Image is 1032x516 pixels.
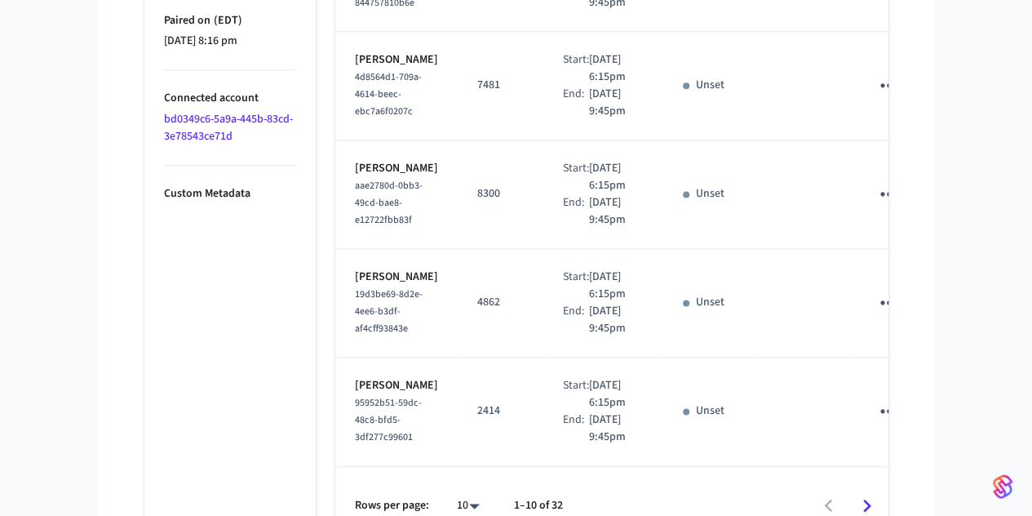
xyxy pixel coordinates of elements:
p: Unset [696,185,724,202]
div: End: [563,303,589,337]
p: [DATE] 8:16 pm [164,33,296,50]
p: 4862 [477,294,524,311]
p: Custom Metadata [164,185,296,202]
div: Start: [563,269,589,303]
p: [DATE] 6:15pm [589,51,644,86]
p: [DATE] 9:45pm [589,303,644,337]
p: 1–10 of 32 [514,497,563,514]
div: End: [563,86,589,120]
p: [DATE] 9:45pm [589,86,644,120]
div: Start: [563,377,589,411]
div: Start: [563,51,589,86]
p: [PERSON_NAME] [355,51,438,69]
p: Unset [696,403,724,420]
p: [PERSON_NAME] [355,160,438,177]
div: Start: [563,160,589,194]
p: Unset [696,77,724,94]
p: [DATE] 6:15pm [589,377,644,411]
span: ( EDT ) [210,12,242,29]
p: [PERSON_NAME] [355,377,438,394]
p: 7481 [477,77,524,94]
img: SeamLogoGradient.69752ec5.svg [993,474,1012,500]
p: [DATE] 9:45pm [589,194,644,229]
span: 4d8564d1-709a-4614-beec-ebc7a6f0207c [355,70,422,118]
span: 95952b51-59dc-48c8-bfd5-3df277c99601 [355,396,422,444]
p: [PERSON_NAME] [355,269,438,286]
p: Connected account [164,90,296,107]
a: bd0349c6-5a9a-445b-83cd-3e78543ce71d [164,111,293,145]
p: [DATE] 6:15pm [589,160,644,194]
span: aae2780d-0bb3-49cd-bae8-e12722fbb83f [355,179,423,227]
p: [DATE] 9:45pm [589,411,644,446]
span: 19d3be69-8d2e-4ee6-b3df-af4cff93843e [355,287,423,336]
p: [DATE] 6:15pm [589,269,644,303]
p: Rows per page: [355,497,429,514]
p: 2414 [477,403,524,420]
div: End: [563,411,589,446]
div: End: [563,194,589,229]
p: Unset [696,294,724,311]
p: 8300 [477,185,524,202]
p: Paired on [164,12,296,29]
